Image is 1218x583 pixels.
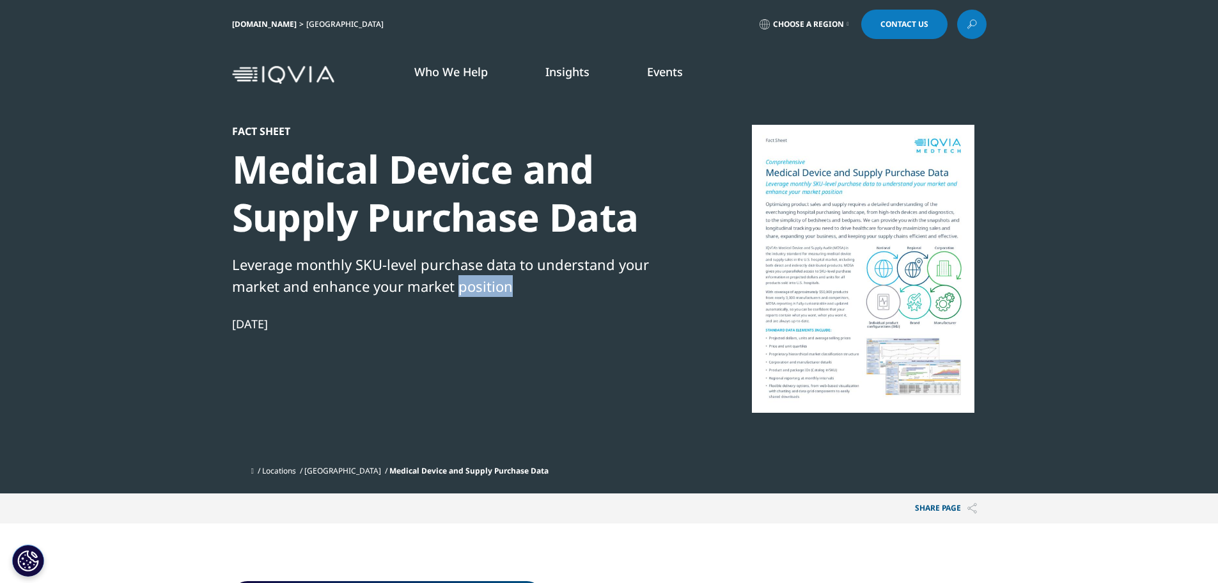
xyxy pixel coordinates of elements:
a: Events [647,64,683,79]
div: Fact Sheet [232,125,671,138]
a: Who We Help [414,64,488,79]
button: Cookie Settings [12,545,44,577]
button: Share PAGEShare PAGE [905,493,987,523]
img: Share PAGE [967,503,977,514]
a: [GEOGRAPHIC_DATA] [304,465,381,476]
span: Medical Device and Supply Purchase Data [389,465,549,476]
a: Insights [545,64,589,79]
div: Medical Device and Supply Purchase Data [232,145,671,241]
a: Locations [262,465,296,476]
span: Choose a Region [773,19,844,29]
p: Share PAGE [905,493,987,523]
img: IQVIA Healthcare Information Technology and Pharma Clinical Research Company [232,66,334,84]
div: [DATE] [232,316,671,331]
div: [GEOGRAPHIC_DATA] [306,19,389,29]
a: [DOMAIN_NAME] [232,19,297,29]
div: Leverage monthly SKU-level purchase data to understand your market and enhance your market position [232,253,671,297]
nav: Primary [340,45,987,105]
span: Contact Us [880,20,928,28]
a: Contact Us [861,10,948,39]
